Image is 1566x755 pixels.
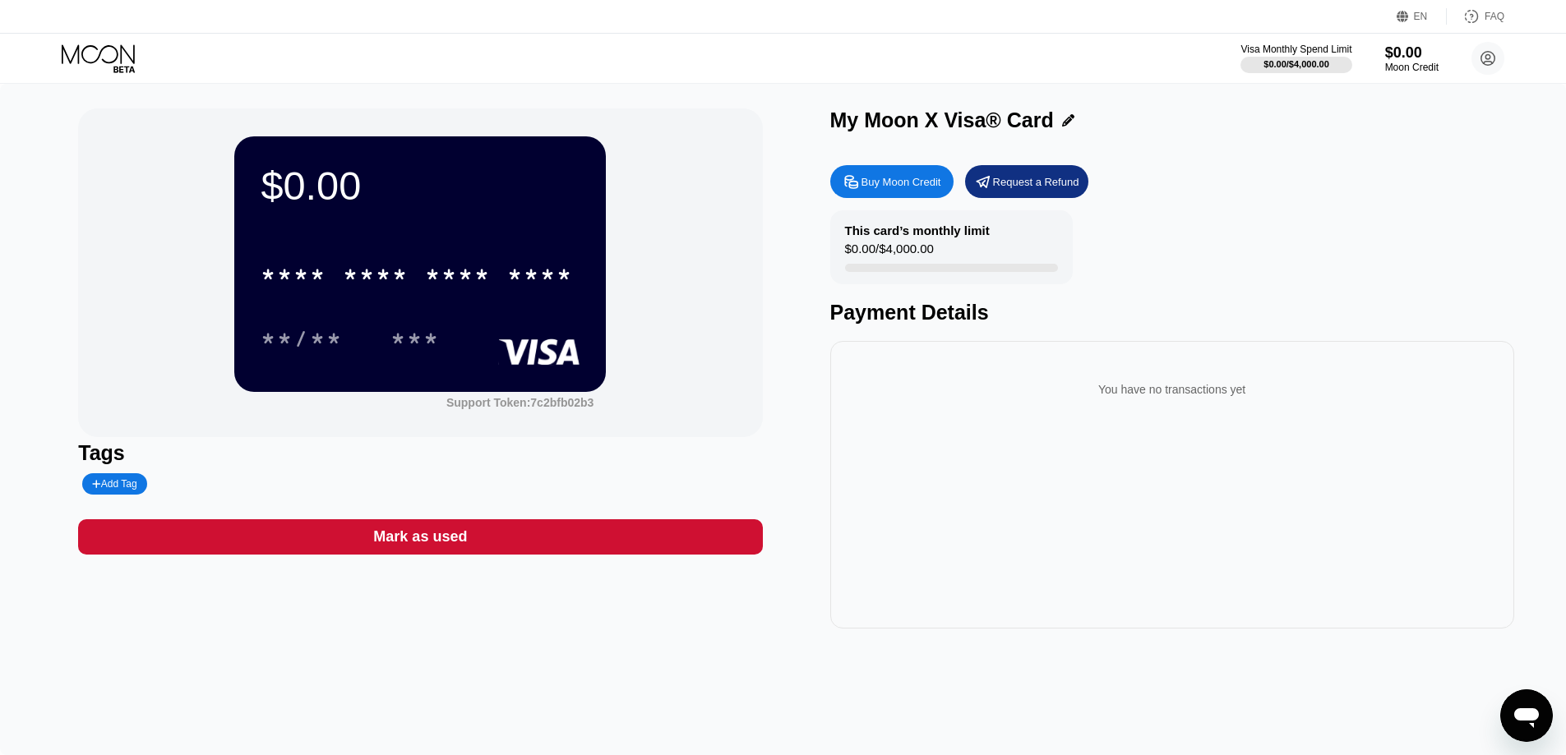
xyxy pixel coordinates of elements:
[1485,11,1504,22] div: FAQ
[261,163,580,209] div: $0.00
[1263,59,1329,69] div: $0.00 / $4,000.00
[862,175,941,189] div: Buy Moon Credit
[993,175,1079,189] div: Request a Refund
[1240,44,1351,73] div: Visa Monthly Spend Limit$0.00/$4,000.00
[1385,44,1439,73] div: $0.00Moon Credit
[965,165,1088,198] div: Request a Refund
[78,441,762,465] div: Tags
[1447,8,1504,25] div: FAQ
[92,478,136,490] div: Add Tag
[830,108,1054,132] div: My Moon X Visa® Card
[446,396,594,409] div: Support Token: 7c2bfb02b3
[1240,44,1351,55] div: Visa Monthly Spend Limit
[1385,62,1439,73] div: Moon Credit
[446,396,594,409] div: Support Token:7c2bfb02b3
[1385,44,1439,62] div: $0.00
[845,223,990,237] div: This card’s monthly limit
[1500,689,1553,742] iframe: Button to launch messaging window
[843,366,1501,412] div: You have no transactions yet
[1414,11,1428,22] div: EN
[1397,8,1447,25] div: EN
[373,527,467,546] div: Mark as used
[830,165,954,198] div: Buy Moon Credit
[78,519,762,555] div: Mark as used
[830,301,1514,325] div: Payment Details
[845,242,934,264] div: $0.00 / $4,000.00
[82,473,146,495] div: Add Tag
